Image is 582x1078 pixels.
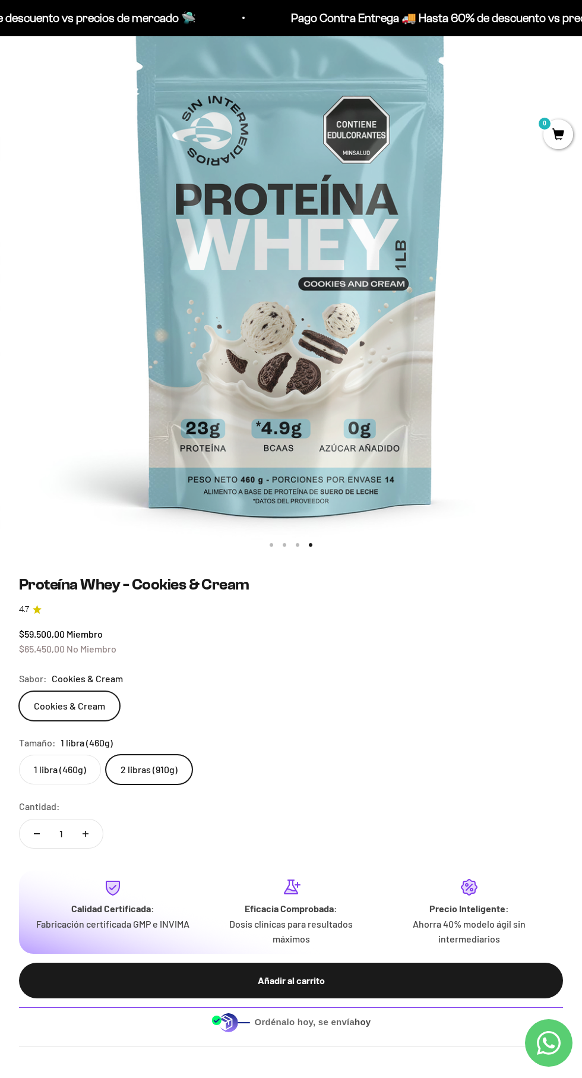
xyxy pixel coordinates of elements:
[20,819,54,848] button: Reducir cantidad
[211,916,371,947] p: Dosis clínicas para resultados máximos
[429,903,509,914] strong: Precio Inteligente:
[19,603,563,616] a: 4.74.7 de 5.0 estrellas
[67,628,103,639] span: Miembro
[211,1013,250,1032] img: Despacho sin intermediarios
[355,1017,371,1027] b: hoy
[255,1016,371,1029] span: Ordénalo hoy, se envía
[19,628,65,639] span: $59.500,00
[68,819,103,848] button: Aumentar cantidad
[19,799,60,814] label: Cantidad:
[19,575,563,594] h1: Proteína Whey - Cookies & Cream
[19,963,563,998] button: Añadir al carrito
[390,916,549,947] p: Ahorra 40% modelo ágil sin intermediarios
[33,916,192,932] p: Fabricación certificada GMP e INVIMA
[19,603,29,616] span: 4.7
[43,973,539,988] div: Añadir al carrito
[19,643,65,654] span: $65.450,00
[537,116,552,131] mark: 0
[71,903,154,914] strong: Calidad Certificada:
[543,129,573,142] a: 0
[19,671,47,686] legend: Sabor:
[67,643,116,654] span: No Miembro
[52,671,123,686] span: Cookies & Cream
[19,735,56,751] legend: Tamaño:
[245,903,337,914] strong: Eficacia Comprobada:
[61,735,113,751] span: 1 libra (460g)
